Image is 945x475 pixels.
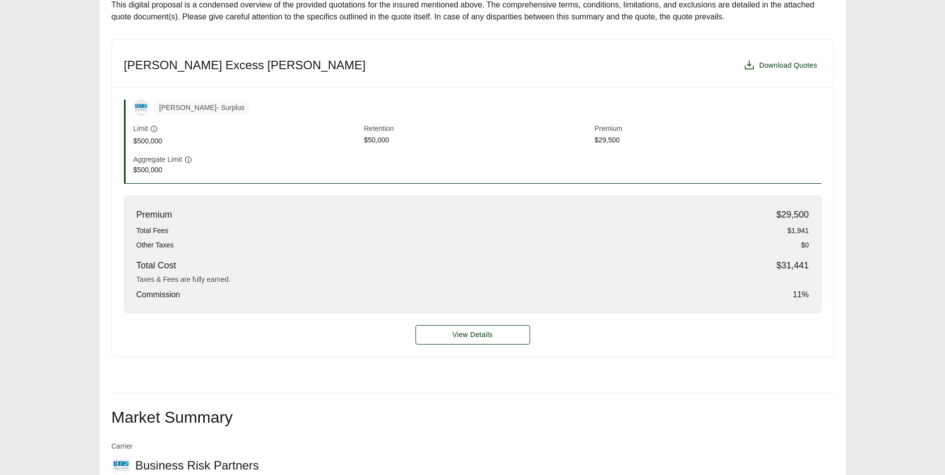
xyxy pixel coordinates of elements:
span: Limit [134,123,148,134]
span: Business Risk Partners [135,458,259,473]
span: $500,000 [134,165,360,175]
span: View Details [452,330,493,340]
span: Aggregate Limit [134,154,182,165]
span: $31,441 [776,259,809,272]
span: Download Quotes [759,60,817,71]
span: Total Fees [136,226,169,236]
span: $29,500 [776,208,809,222]
span: Premium [595,123,821,135]
span: [PERSON_NAME] - Surplus [153,101,251,115]
img: Business Risk Partners [134,102,149,114]
span: Retention [364,123,591,135]
span: $29,500 [595,135,821,146]
span: $1,941 [788,226,809,236]
span: Premium [136,208,172,222]
a: Beazley Excess SAM details [415,325,530,345]
h2: Market Summary [112,409,834,425]
span: Carrier [112,441,259,452]
button: Download Quotes [739,55,821,75]
span: Commission [136,289,180,301]
div: Taxes & Fees are fully earned. [136,274,809,285]
button: View Details [415,325,530,345]
img: Business Risk Partners [112,458,131,474]
span: 11 % [793,289,809,301]
span: Other Taxes [136,240,174,250]
h3: [PERSON_NAME] Excess [PERSON_NAME] [124,58,366,73]
span: $500,000 [134,136,360,146]
span: $0 [801,240,809,250]
span: Total Cost [136,259,176,272]
span: $50,000 [364,135,591,146]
